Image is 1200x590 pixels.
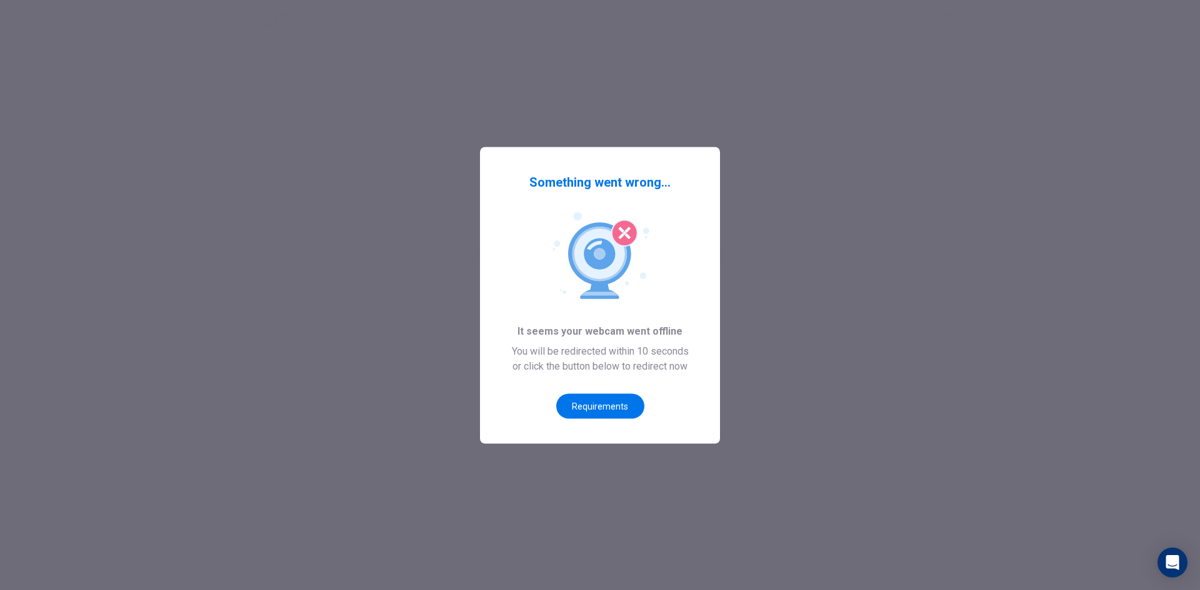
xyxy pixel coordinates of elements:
span: You will be redirected within 10 seconds [512,343,689,358]
span: or click the button below to redirect now [512,358,687,373]
img: Webcam [551,212,649,299]
div: Open Intercom Messenger [1157,548,1187,578]
span: It seems your webcam went offline [517,323,682,338]
span: Something went wrong... [529,172,671,192]
button: Requirements [556,393,644,418]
